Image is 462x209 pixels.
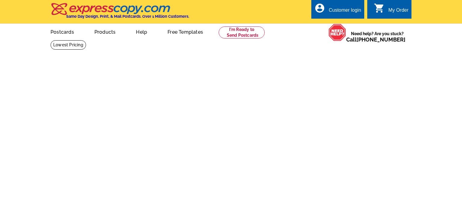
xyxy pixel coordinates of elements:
a: Help [126,24,157,38]
i: account_circle [314,3,325,14]
a: Postcards [41,24,84,38]
img: help [328,24,346,41]
span: Need help? Are you stuck? [346,31,408,43]
a: Products [85,24,125,38]
a: [PHONE_NUMBER] [356,36,405,43]
a: account_circle Customer login [314,7,361,14]
div: Customer login [329,8,361,16]
a: shopping_cart My Order [374,7,408,14]
span: Call [346,36,405,43]
i: shopping_cart [374,3,385,14]
a: Same Day Design, Print, & Mail Postcards. Over 1 Million Customers. [51,7,189,19]
div: My Order [388,8,408,16]
h4: Same Day Design, Print, & Mail Postcards. Over 1 Million Customers. [66,14,189,19]
a: Free Templates [158,24,213,38]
